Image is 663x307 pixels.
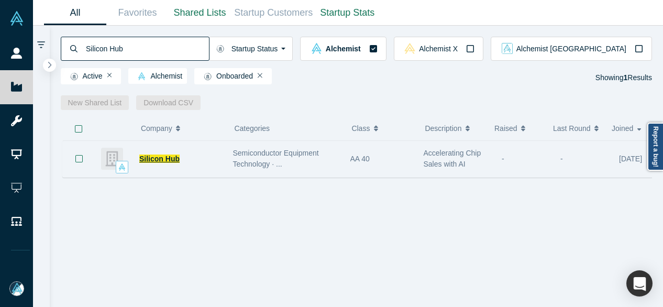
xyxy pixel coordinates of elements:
button: Download CSV [136,95,201,110]
span: - [560,155,563,163]
button: Company [141,117,218,139]
button: Last Round [553,117,601,139]
button: Joined [612,117,645,139]
span: Joined [612,117,633,139]
span: Semiconductor Equipment Technology · ... [233,149,319,168]
button: alchemist_aj Vault LogoAlchemist [GEOGRAPHIC_DATA] [491,37,652,61]
span: Active [65,72,103,81]
span: Class [351,117,370,139]
button: alchemistx Vault LogoAlchemist X [394,37,483,61]
a: Silicon Hub [139,155,180,163]
a: Report a bug! [647,123,663,171]
button: Remove Filter [107,72,112,79]
span: Description [425,117,461,139]
button: Remove Filter [258,72,262,79]
strong: 1 [624,73,628,82]
button: Startup Status [209,37,293,61]
button: Class [351,117,408,139]
img: alchemist_aj Vault Logo [502,43,513,54]
img: alchemist Vault Logo [138,72,146,80]
img: Startup status [216,45,224,53]
span: Alchemist [326,45,361,52]
span: Categories [234,124,270,133]
span: - [502,155,504,163]
a: Startup Customers [231,1,316,25]
img: Silicon Hub's Logo [101,148,123,170]
div: AA 40 [350,141,413,177]
span: Alchemist [133,72,182,81]
span: [DATE] [619,155,642,163]
img: Alchemist Vault Logo [9,11,24,26]
a: Favorites [106,1,169,25]
button: alchemist Vault LogoAlchemist [300,37,386,61]
a: All [44,1,106,25]
span: Company [141,117,172,139]
span: Last Round [553,117,591,139]
span: Accelerating Chip Sales with AI [424,149,481,168]
img: Mia Scott's Account [9,281,24,296]
img: Startup status [70,72,78,81]
span: Showing Results [595,73,652,82]
img: alchemist Vault Logo [311,43,322,54]
button: Raised [494,117,542,139]
button: Bookmark [63,140,95,177]
a: Shared Lists [169,1,231,25]
button: New Shared List [61,95,129,110]
img: alchemistx Vault Logo [404,43,415,54]
img: alchemist Vault Logo [118,163,126,171]
input: Search by company name, class, customer, one-liner or category [85,36,209,61]
img: Startup status [204,72,212,81]
span: Alchemist X [419,45,458,52]
span: Onboarded [199,72,253,81]
button: Description [425,117,483,139]
span: Alchemist [GEOGRAPHIC_DATA] [516,45,626,52]
a: Startup Stats [316,1,379,25]
span: Raised [494,117,517,139]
